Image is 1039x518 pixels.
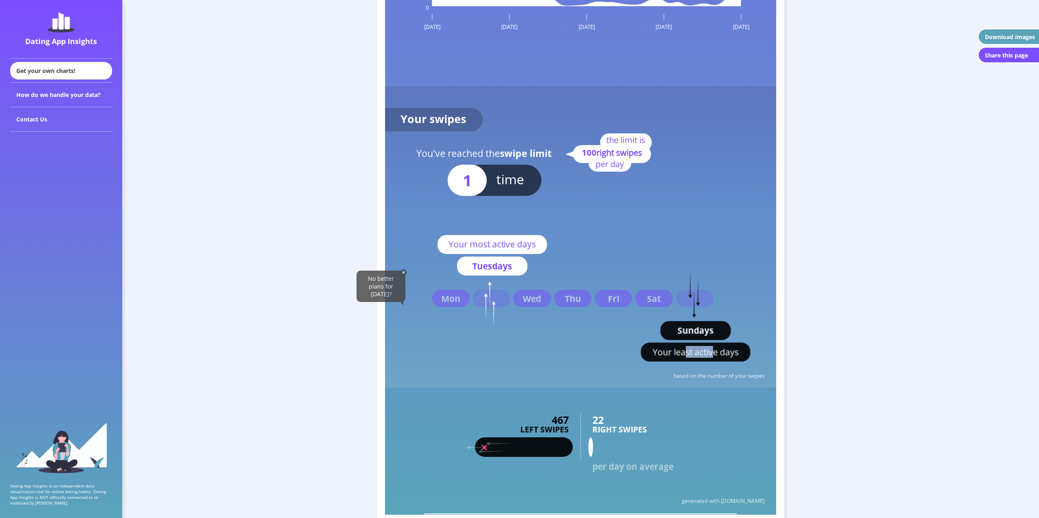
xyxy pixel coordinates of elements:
span: No better plans for [DATE]? [368,275,394,298]
div: Get your own charts! [10,62,112,79]
tspan: [DATE] [656,23,672,31]
button: Share this page [978,47,1039,63]
text: per day [596,158,624,170]
img: close-solid-white.82ef6a3c.svg [401,269,407,276]
div: How do we handle your data? [10,83,112,107]
text: Thu [565,293,581,304]
div: Share this page [985,51,1028,59]
img: sidebar_girl.91b9467e.svg [15,422,107,473]
text: per day on average [592,461,674,472]
tspan: swipe limit [500,147,552,160]
text: You've reached the [416,147,552,160]
text: time [496,170,524,188]
div: Contact Us [10,107,112,132]
text: Fri [608,293,619,304]
text: Your swipes [401,111,466,126]
text: Sundays [678,324,714,336]
text: LEFT SWIPES [520,424,569,435]
tspan: right swipes [597,147,642,158]
text: 22 [592,413,604,427]
text: 100 [582,147,642,158]
div: Dating App Insights [12,36,110,46]
p: Dating App Insights is an independent data visualization tool for online dating habits. Dating Ap... [10,483,112,506]
text: 467 [552,413,569,427]
img: dating-app-insights-logo.5abe6921.svg [48,12,75,33]
text: Your most active days [449,238,536,250]
tspan: 0 [426,4,429,11]
tspan: [DATE] [733,23,749,31]
text: based on the number of your swipes [674,372,764,379]
text: 1 [463,170,472,191]
text: the limit is [606,134,645,145]
tspan: [DATE] [579,23,595,31]
button: Download images [978,29,1039,45]
tspan: [DATE] [501,23,517,31]
text: Wed [523,293,541,304]
text: Your least active days [653,346,739,358]
text: Tuesdays [472,260,512,272]
text: RIGHT SWIPES [592,424,647,435]
text: generated with [DOMAIN_NAME] [682,497,764,505]
tspan: [DATE] [424,23,440,31]
text: Mon [441,293,460,304]
text: Sat [647,293,661,304]
div: Download images [985,33,1035,41]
